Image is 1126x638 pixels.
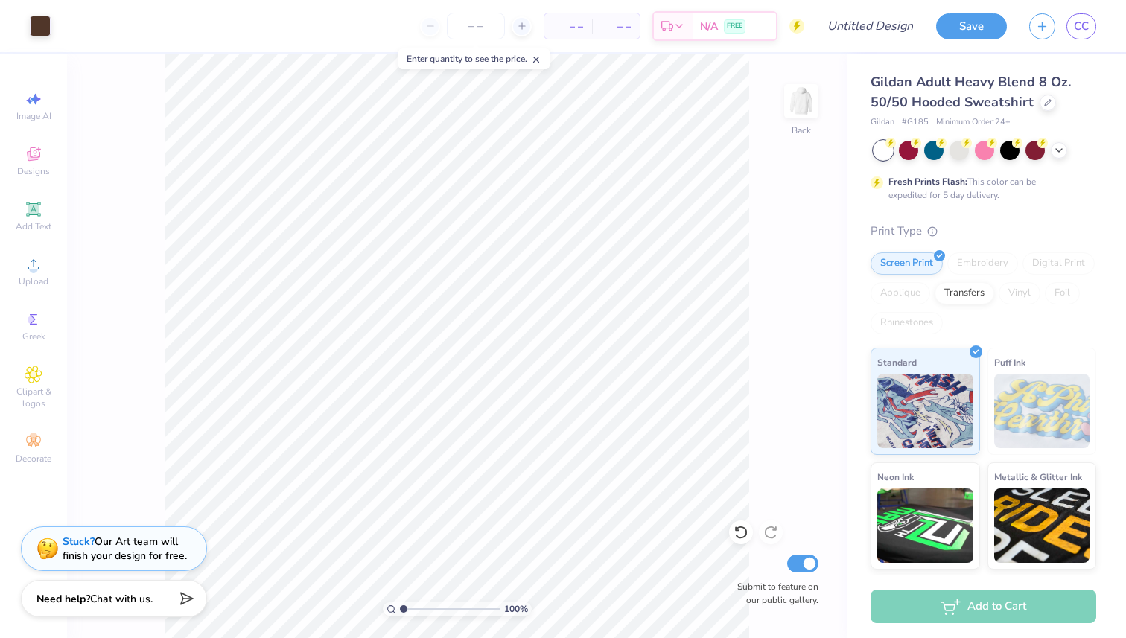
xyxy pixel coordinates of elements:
img: Metallic & Glitter Ink [994,488,1090,563]
span: Greek [22,331,45,342]
span: Designs [17,165,50,177]
div: Our Art team will finish your design for free. [63,535,187,563]
div: Vinyl [999,282,1040,304]
div: Rhinestones [871,312,943,334]
span: Metallic & Glitter Ink [994,469,1082,485]
span: Add Text [16,220,51,232]
span: Gildan [871,116,894,129]
div: Embroidery [947,252,1018,275]
button: Save [936,13,1007,39]
input: Untitled Design [815,11,925,41]
span: FREE [727,21,742,31]
a: CC [1066,13,1096,39]
strong: Stuck? [63,535,95,549]
span: CC [1074,18,1089,35]
span: Puff Ink [994,354,1025,370]
div: Enter quantity to see the price. [398,48,550,69]
img: Standard [877,374,973,448]
span: Minimum Order: 24 + [936,116,1011,129]
img: Neon Ink [877,488,973,563]
div: Applique [871,282,930,304]
div: Screen Print [871,252,943,275]
span: Clipart & logos [7,386,60,409]
input: – – [447,13,505,39]
div: Back [792,124,811,137]
span: – – [601,19,631,34]
span: # G185 [902,116,929,129]
label: Submit to feature on our public gallery. [729,580,818,607]
div: Print Type [871,223,1096,240]
span: Neon Ink [877,469,914,485]
div: This color can be expedited for 5 day delivery. [888,175,1072,202]
span: Decorate [16,453,51,465]
strong: Need help? [36,592,90,606]
span: N/A [700,19,718,34]
strong: Fresh Prints Flash: [888,176,967,188]
div: Digital Print [1022,252,1095,275]
span: – – [553,19,583,34]
span: Chat with us. [90,592,153,606]
img: Back [786,86,816,116]
span: Upload [19,275,48,287]
div: Transfers [935,282,994,304]
div: Foil [1045,282,1080,304]
span: Standard [877,354,917,370]
img: Puff Ink [994,374,1090,448]
span: Image AI [16,110,51,122]
span: 100 % [504,602,528,616]
span: Gildan Adult Heavy Blend 8 Oz. 50/50 Hooded Sweatshirt [871,73,1071,111]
